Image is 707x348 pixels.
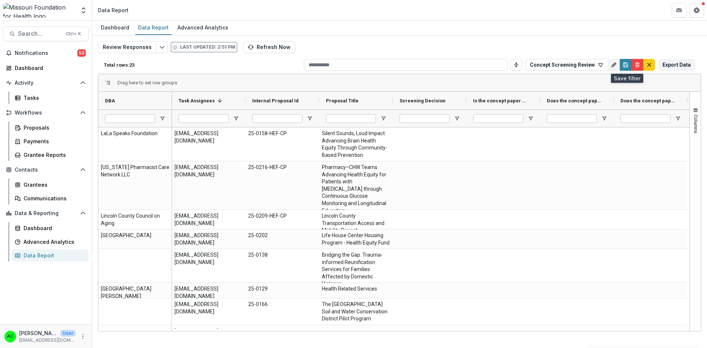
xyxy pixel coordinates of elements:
button: Partners [672,3,686,18]
a: Grantees [12,179,89,191]
button: More [78,332,87,341]
button: Open Data & Reporting [3,207,89,219]
nav: breadcrumb [95,5,131,15]
button: Edit selected report [156,41,168,53]
span: Health Related Services [322,285,390,293]
div: Tasks [24,94,83,102]
span: [EMAIL_ADDRESS][DOMAIN_NAME] [175,232,243,246]
span: [EMAIL_ADDRESS][DOMAIN_NAME] [175,212,243,227]
button: Open Workflows [3,107,89,119]
span: Task Assignees [179,98,215,103]
span: Silent Sounds, Loud Impact: Advancing Brain Health Equity Through Community-Based Prevention [322,130,390,159]
span: 25-0209-HEF-CP [248,212,317,220]
button: Open Filter Menu [233,116,239,122]
p: [PERSON_NAME] [19,329,57,337]
div: Grantees [24,181,83,189]
div: Dashboard [98,22,132,33]
span: 25-0138 [248,252,317,259]
button: Delete [632,59,643,71]
span: [EMAIL_ADDRESS][DOMAIN_NAME] [175,285,243,300]
input: Is the concept paper related to an SI broadly? Filter Input [473,114,523,123]
span: Workflows [15,110,77,116]
a: Proposals [12,122,89,134]
span: [EMAIL_ADDRESS][DOMAIN_NAME] [175,252,243,266]
span: Proposal Title [326,98,359,103]
p: [EMAIL_ADDRESS][DOMAIN_NAME] [19,337,75,344]
button: Open Filter Menu [528,116,534,122]
div: Row Groups [117,80,177,85]
span: Notifications [15,50,77,56]
a: Payments [12,135,89,147]
span: [US_STATE] Pharmacist Care Network LLC [101,164,169,178]
span: Screening Decision [400,98,446,103]
a: Advanced Analytics [12,236,89,248]
span: [EMAIL_ADDRESS][DOMAIN_NAME] [175,328,243,342]
span: 25-0202 [248,232,317,239]
button: Review Responses [98,41,156,53]
span: Lincoln County Transportation Access and Mobility Project [322,212,390,234]
div: Dashboard [15,64,83,72]
span: Pharmacy–CHW Teams Advancing Health Equity for Patients with [MEDICAL_DATA] through Continuous Gl... [322,164,390,214]
p: Last updated: 2:51 PM [180,44,235,50]
a: Advanced Analytics [175,21,231,35]
button: Open Filter Menu [159,116,165,122]
span: Lincoln County Council on Aging [101,212,169,227]
button: Toggle auto height [510,59,522,71]
span: 25-0124-HEF-CP [248,328,317,335]
div: Payments [24,137,83,145]
span: Contacts [15,167,77,173]
button: Open Filter Menu [601,116,607,122]
span: Data & Reporting [15,210,77,217]
span: Columns [693,115,699,133]
div: Dashboard [24,224,83,232]
div: Ctrl + K [64,30,82,38]
div: Alyssa Curran [7,334,14,339]
div: Advanced Analytics [24,238,83,246]
a: Tasks [12,92,89,104]
button: Rename [608,59,620,71]
span: 25-0166 [248,301,317,308]
div: Proposals [24,124,83,131]
a: Dashboard [98,21,132,35]
span: Internal Proposal Id [252,98,299,103]
input: DBA Filter Input [105,114,155,123]
button: Search... [3,27,89,41]
span: 25-0129 [248,285,317,293]
input: Task Assignees Filter Input [179,114,229,123]
span: [EMAIL_ADDRESS][DOMAIN_NAME] [175,301,243,315]
button: Concept Screening Review [525,59,608,71]
span: DBA [105,98,115,103]
span: Drag here to set row groups [117,80,177,85]
span: Search... [18,30,61,37]
span: Does the concept paper have a focus on health equity? [620,98,675,103]
span: 53 [77,49,86,57]
span: Activity [15,80,77,86]
button: Export Data [658,59,695,71]
a: Dashboard [12,222,89,234]
button: Open Filter Menu [380,116,386,122]
a: Communications [12,192,89,204]
input: Does the concept paper have at least one of the systems change approaches we are focusing on (or ... [547,114,597,123]
button: Open entity switcher [78,3,89,18]
p: User [60,330,75,337]
input: Does the concept paper have a focus on health equity? Filter Input [620,114,671,123]
span: [GEOGRAPHIC_DATA][PERSON_NAME] [101,285,169,300]
span: Does the concept paper have at least one of the systems change approaches we are focusing on (or ... [547,98,601,103]
button: Open Contacts [3,164,89,176]
span: The [GEOGRAPHIC_DATA] Soil and Water Conservation District Pilot Program [322,301,390,323]
button: Save [620,59,632,71]
button: Notifications53 [3,47,89,59]
span: [EMAIL_ADDRESS][DOMAIN_NAME] [175,164,243,178]
span: Bridging the Gap: Trauma-informed Reunification Services for Families Affected by Domestic Violence [322,252,390,288]
button: Open Filter Menu [454,116,460,122]
button: Get Help [689,3,704,18]
button: Refresh Now [243,41,295,53]
div: Data Report [24,252,83,259]
input: Proposal Title Filter Input [326,114,376,123]
div: Grantee Reports [24,151,83,159]
span: [GEOGRAPHIC_DATA] [101,232,169,239]
button: Open Filter Menu [675,116,681,122]
a: Dashboard [3,62,89,74]
a: Data Report [12,249,89,261]
button: Open Activity [3,77,89,89]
